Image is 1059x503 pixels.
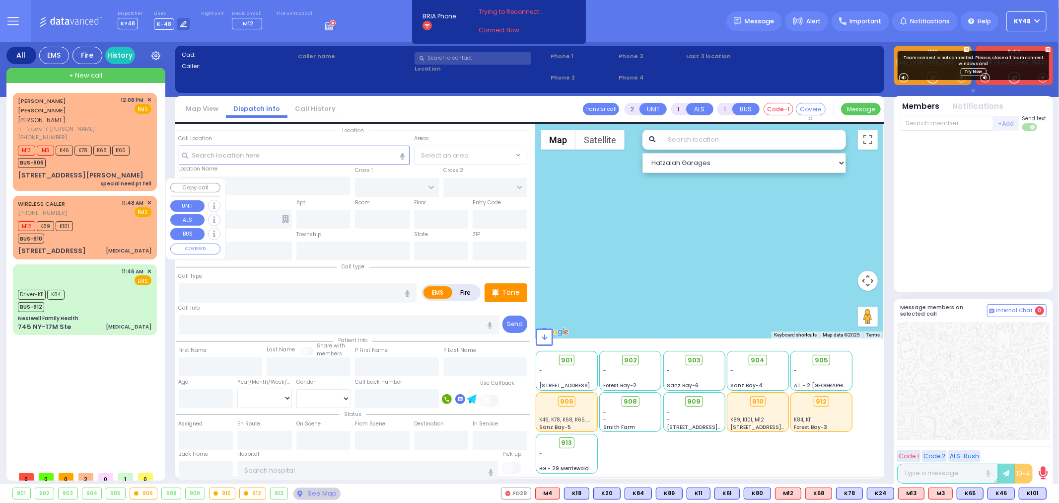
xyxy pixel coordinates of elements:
span: + New call [69,71,102,81]
label: Cad: [182,51,295,59]
button: Transfer call [583,103,619,115]
label: ZIP [473,231,480,239]
label: Floor [414,199,426,207]
input: Search member [901,116,993,131]
span: M3 [37,146,54,156]
div: M3 [928,488,953,500]
label: Cross 2 [443,167,463,174]
div: Fire [72,47,102,64]
span: ✕ [147,267,151,276]
div: 906 [130,488,157,499]
span: ר' מענדל - ר' [PERSON_NAME] [18,125,118,133]
button: BUS [732,103,760,115]
span: 11:46 AM [122,268,144,275]
span: Sanz Bay-5 [540,423,571,431]
button: Members [903,101,940,112]
span: M13 [18,146,35,156]
div: K68 [805,488,832,500]
div: BLS [836,488,863,500]
span: - [730,374,733,382]
label: In Service [473,420,498,428]
span: [PHONE_NUMBER] [18,133,67,141]
label: Use Callback [480,379,514,387]
div: K80 [744,488,771,500]
img: red-radio-icon.svg [505,491,510,496]
label: Room [355,199,370,207]
label: Entry Code [473,199,501,207]
p: Team connect is not connected. Please, close all team connect windows and [902,55,1045,67]
span: Call type [337,263,369,270]
div: K18 [564,488,589,500]
div: All [6,47,36,64]
label: EMS [894,49,972,56]
span: EMS [135,275,151,285]
span: K65 [112,146,130,156]
div: 913 [271,488,288,499]
span: Internal Chat [996,307,1033,314]
div: 908 [162,488,181,499]
div: BLS [625,488,652,500]
a: [PERSON_NAME] [PERSON_NAME] [18,97,66,115]
button: Copy call [170,183,220,192]
span: [PERSON_NAME] [18,116,66,124]
span: [STREET_ADDRESS][PERSON_NAME] [730,423,824,431]
div: 912 [240,488,266,499]
div: ALS [775,488,801,500]
div: M13 [898,488,924,500]
div: K20 [593,488,621,500]
label: Apt [296,199,305,207]
span: Phone 4 [619,74,683,82]
span: Trying to Reconnect... [479,7,557,16]
span: EMS [135,104,151,114]
div: K61 [714,488,740,500]
button: Covered [796,103,826,115]
div: BLS [957,488,984,500]
button: Code 2 [922,450,947,462]
span: - [794,374,797,382]
button: Toggle fullscreen view [858,130,878,150]
span: 0 [19,473,34,481]
span: Driver-K11 [18,290,46,300]
label: Night unit [201,11,223,17]
span: BG - 29 Merriewold S. [540,465,595,472]
label: KJFD [976,49,1053,56]
span: 901 [561,355,572,365]
span: 913 [562,438,572,448]
span: 904 [751,355,765,365]
span: members [317,350,342,357]
label: From Scene [355,420,385,428]
label: Cross 1 [355,167,373,174]
div: K24 [867,488,894,500]
small: Share with [317,342,345,349]
span: 903 [688,355,701,365]
div: ALS [535,488,560,500]
span: K84 [47,290,65,300]
label: Township [296,231,321,239]
a: Open this area in Google Maps (opens a new window) [538,326,571,338]
div: BLS [1019,488,1047,500]
div: Nestwell Family Health [18,315,78,322]
img: Logo [39,15,105,27]
label: Fire [452,286,480,299]
span: BUS-910 [18,234,44,244]
label: Gender [296,378,315,386]
span: - [603,416,606,423]
input: Search hospital [237,461,498,480]
label: Dispatcher [118,11,142,17]
div: K101 [1019,488,1047,500]
div: [STREET_ADDRESS] [18,246,86,256]
div: ALS [805,488,832,500]
div: K84 [625,488,652,500]
span: M12 [18,221,35,231]
label: State [414,231,428,239]
label: P First Name [355,346,388,354]
div: K78 [836,488,863,500]
button: ALS-Rush [948,450,981,462]
span: EMS [135,207,151,217]
button: COVERED [170,244,220,254]
span: Phone 1 [551,52,615,61]
button: ALS [686,103,713,115]
span: Forest Bay-3 [794,423,828,431]
label: On Scene [296,420,321,428]
p: Tone [502,287,520,298]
